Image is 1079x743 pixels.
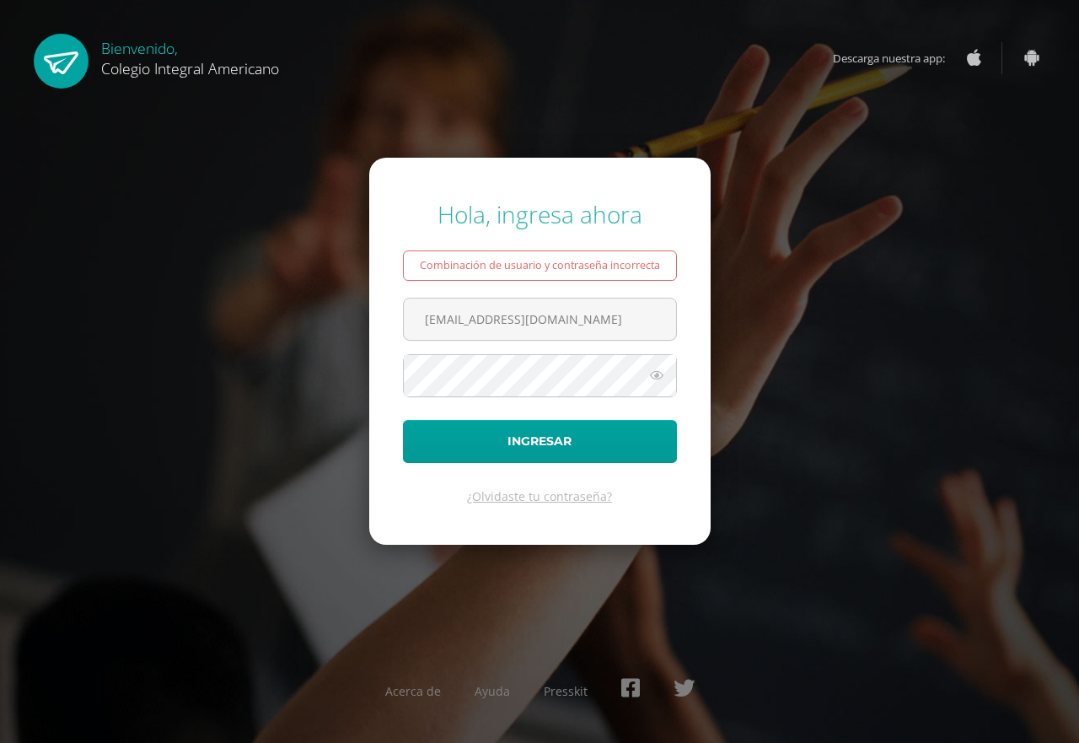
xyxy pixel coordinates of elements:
[101,34,279,78] div: Bienvenido,
[385,683,441,699] a: Acerca de
[544,683,588,699] a: Presskit
[101,58,279,78] span: Colegio Integral Americano
[403,198,677,230] div: Hola, ingresa ahora
[404,299,676,340] input: Correo electrónico o usuario
[403,250,677,281] div: Combinación de usuario y contraseña incorrecta
[833,42,962,74] span: Descarga nuestra app:
[403,420,677,463] button: Ingresar
[475,683,510,699] a: Ayuda
[467,488,612,504] a: ¿Olvidaste tu contraseña?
